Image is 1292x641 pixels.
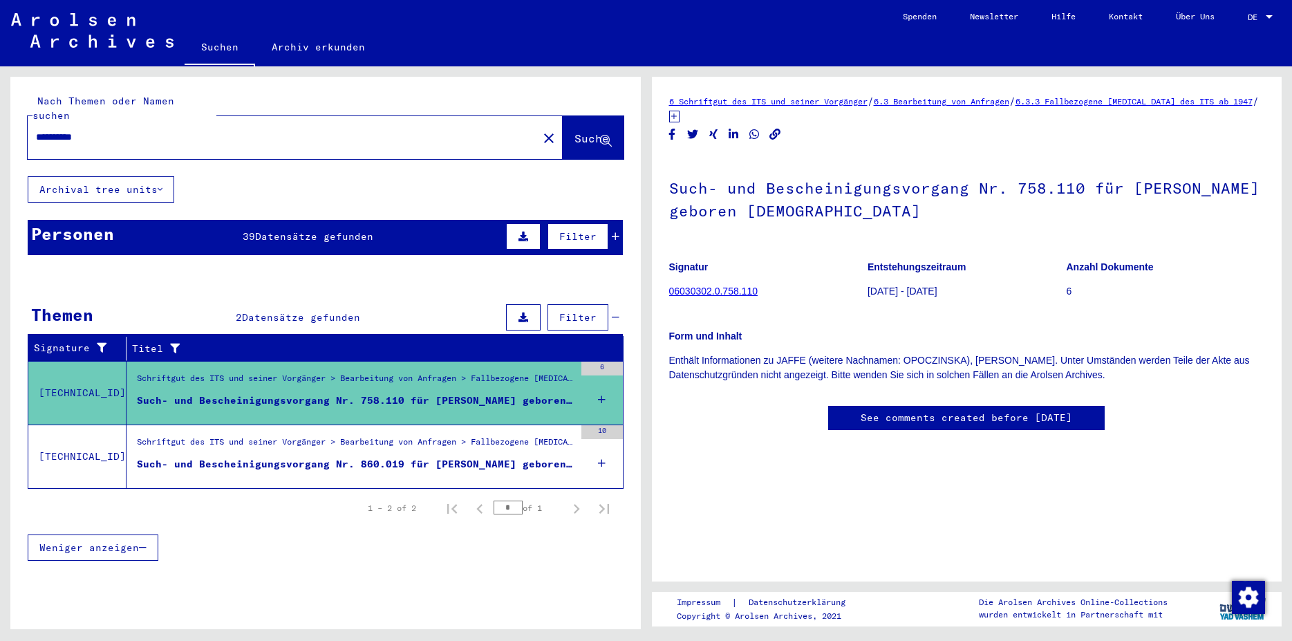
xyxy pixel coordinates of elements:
[590,494,618,522] button: Last page
[669,261,709,272] b: Signatur
[243,230,255,243] span: 39
[132,342,596,356] div: Titel
[137,372,574,391] div: Schriftgut des ITS und seiner Vorgänger > Bearbeitung von Anfragen > Fallbezogene [MEDICAL_DATA] ...
[547,304,608,331] button: Filter
[669,156,1265,240] h1: Such- und Bescheinigungsvorgang Nr. 758.110 für [PERSON_NAME] geboren [DEMOGRAPHIC_DATA]
[1231,580,1264,613] div: Zustimmung ändern
[547,223,608,250] button: Filter
[669,96,868,106] a: 6 Schriftgut des ITS und seiner Vorgänger
[1009,95,1015,107] span: /
[669,353,1265,382] p: Enthält Informationen zu JAFFE (weitere Nachnamen: OPOCZINSKA), [PERSON_NAME]. Unter Umständen we...
[559,311,597,324] span: Filter
[368,502,416,514] div: 1 – 2 of 2
[669,286,758,297] a: 06030302.0.758.110
[494,501,563,514] div: of 1
[137,393,574,408] div: Such- und Bescheinigungsvorgang Nr. 758.110 für [PERSON_NAME] geboren [DEMOGRAPHIC_DATA]
[132,337,610,360] div: Titel
[1248,12,1263,22] span: DE
[868,284,1065,299] p: [DATE] - [DATE]
[466,494,494,522] button: Previous page
[738,595,862,610] a: Datenschutzerklärung
[185,30,255,66] a: Suchen
[34,337,129,360] div: Signature
[39,541,139,554] span: Weniger anzeigen
[438,494,466,522] button: First page
[1232,581,1265,614] img: Zustimmung ändern
[11,13,174,48] img: Arolsen_neg.svg
[1067,261,1154,272] b: Anzahl Dokumente
[28,535,158,561] button: Weniger anzeigen
[669,331,742,342] b: Form und Inhalt
[861,411,1072,425] a: See comments created before [DATE]
[28,176,174,203] button: Archival tree units
[979,609,1168,621] p: wurden entwickelt in Partnerschaft mit
[541,130,557,147] mat-icon: close
[874,96,1009,106] a: 6.3 Bearbeitung von Anfragen
[559,230,597,243] span: Filter
[868,261,966,272] b: Entstehungszeitraum
[1015,96,1253,106] a: 6.3.3 Fallbezogene [MEDICAL_DATA] des ITS ab 1947
[677,595,731,610] a: Impressum
[677,610,862,622] p: Copyright © Arolsen Archives, 2021
[563,116,624,159] button: Suche
[1253,95,1259,107] span: /
[1067,284,1264,299] p: 6
[574,131,609,145] span: Suche
[255,230,373,243] span: Datensätze gefunden
[31,221,114,246] div: Personen
[868,95,874,107] span: /
[32,95,174,122] mat-label: Nach Themen oder Namen suchen
[686,126,700,143] button: Share on Twitter
[34,341,115,355] div: Signature
[255,30,382,64] a: Archiv erkunden
[979,596,1168,609] p: Die Arolsen Archives Online-Collections
[747,126,762,143] button: Share on WhatsApp
[137,436,574,455] div: Schriftgut des ITS und seiner Vorgänger > Bearbeitung von Anfragen > Fallbezogene [MEDICAL_DATA] ...
[768,126,783,143] button: Copy link
[677,595,862,610] div: |
[665,126,680,143] button: Share on Facebook
[727,126,741,143] button: Share on LinkedIn
[1217,591,1268,626] img: yv_logo.png
[535,124,563,151] button: Clear
[706,126,721,143] button: Share on Xing
[563,494,590,522] button: Next page
[137,457,574,472] div: Such- und Bescheinigungsvorgang Nr. 860.019 für [PERSON_NAME] geboren [DEMOGRAPHIC_DATA]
